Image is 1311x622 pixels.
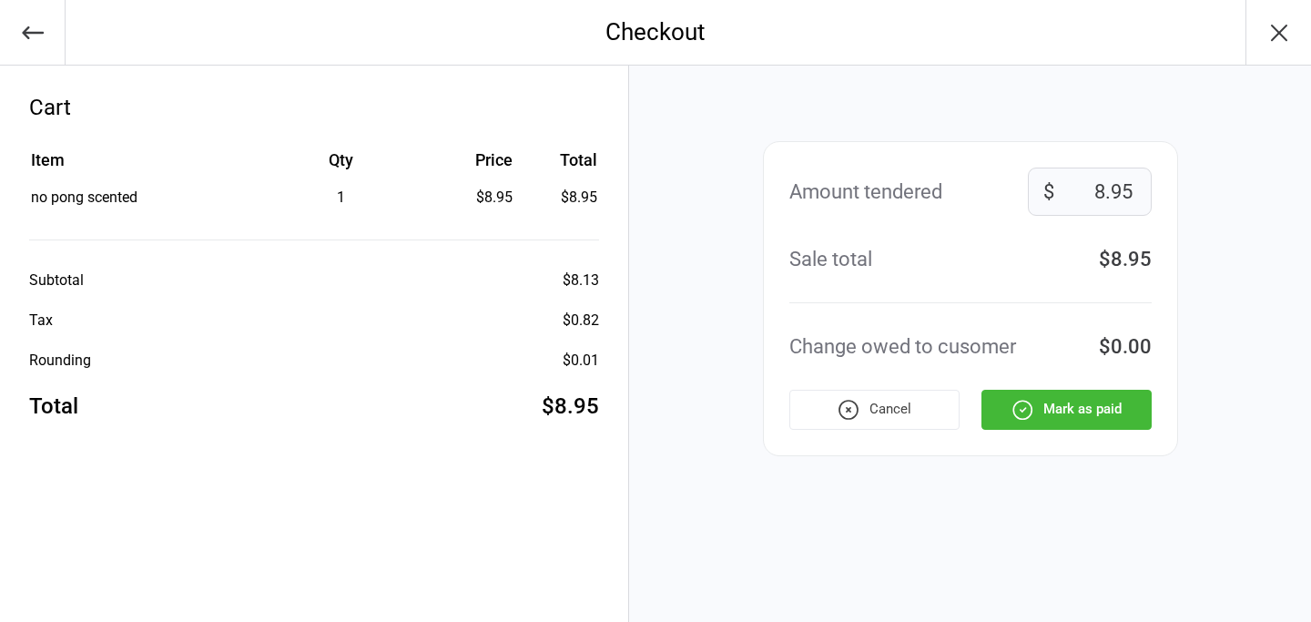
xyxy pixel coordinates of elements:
div: Rounding [29,350,91,372]
span: $ [1043,177,1054,207]
button: Mark as paid [981,390,1152,430]
div: Change owed to cusomer [789,331,1016,362]
th: Item [31,148,253,185]
div: Sale total [789,244,872,274]
div: $0.01 [563,350,599,372]
th: Qty [255,148,426,185]
div: Cart [29,91,599,124]
div: $8.95 [542,390,599,423]
th: Total [520,148,598,185]
div: $0.00 [1099,331,1152,362]
span: no pong scented [31,189,137,206]
div: Total [29,390,78,423]
div: $8.13 [563,270,599,291]
td: $8.95 [520,187,598,209]
div: 1 [255,187,426,209]
div: $8.95 [428,187,512,209]
button: Cancel [789,390,960,430]
div: $8.95 [1099,244,1152,274]
div: Subtotal [29,270,84,291]
div: Price [428,148,512,172]
div: Tax [29,310,53,331]
div: $0.82 [563,310,599,331]
div: Amount tendered [789,177,942,207]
